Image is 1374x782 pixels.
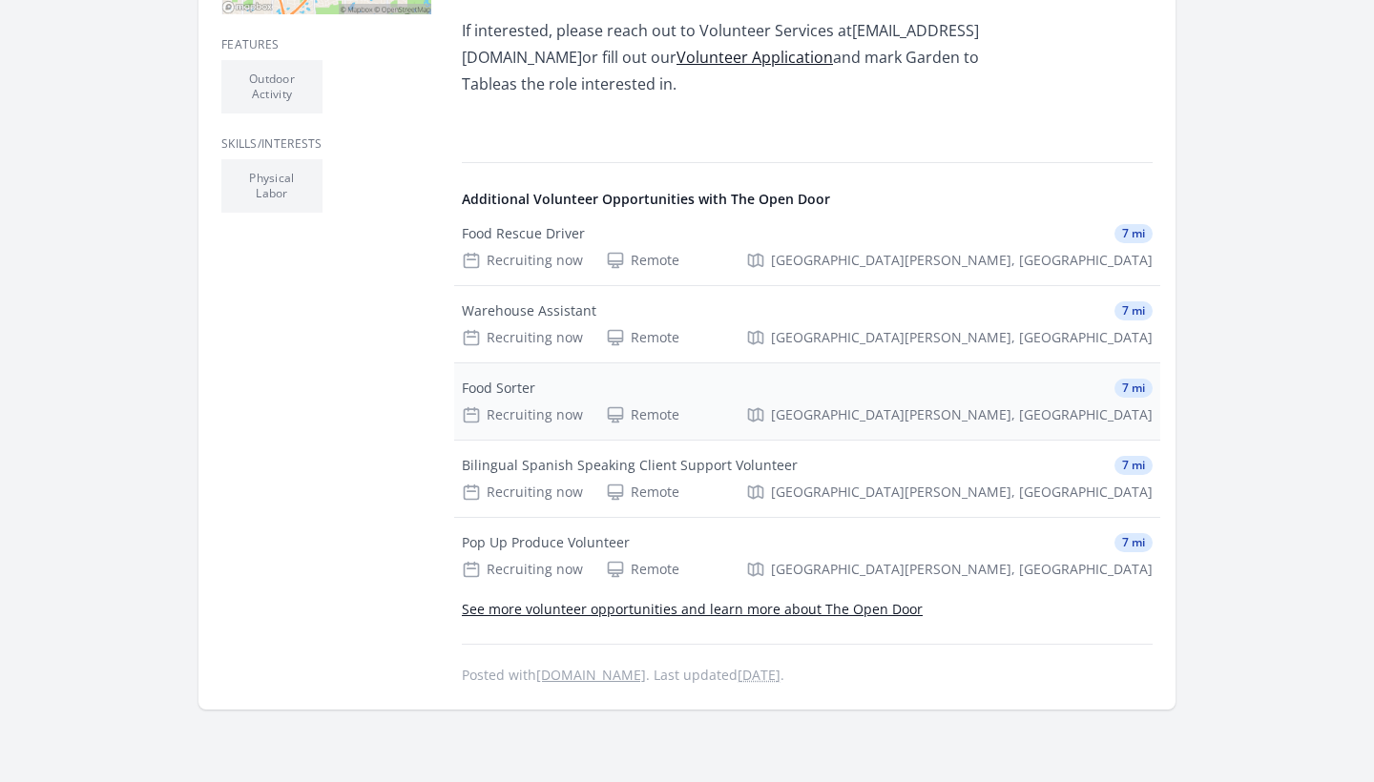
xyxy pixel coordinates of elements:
[1114,301,1153,320] span: 7 mi
[677,47,833,68] a: Volunteer Application
[454,363,1160,440] a: Food Sorter 7 mi Recruiting now Remote [GEOGRAPHIC_DATA][PERSON_NAME], [GEOGRAPHIC_DATA]
[221,136,431,152] h3: Skills/Interests
[462,533,630,552] div: Pop Up Produce Volunteer
[738,666,781,684] abbr: Tue, Aug 5, 2025 7:36 PM
[462,328,583,347] div: Recruiting now
[1114,456,1153,475] span: 7 mi
[454,209,1160,285] a: Food Rescue Driver 7 mi Recruiting now Remote [GEOGRAPHIC_DATA][PERSON_NAME], [GEOGRAPHIC_DATA]
[462,483,583,502] div: Recruiting now
[462,17,1020,97] p: If interested, please reach out to Volunteer Services at [EMAIL_ADDRESS][DOMAIN_NAME] or fill out...
[771,405,1153,424] span: [GEOGRAPHIC_DATA][PERSON_NAME], [GEOGRAPHIC_DATA]
[771,483,1153,502] span: [GEOGRAPHIC_DATA][PERSON_NAME], [GEOGRAPHIC_DATA]
[462,456,798,475] div: Bilingual Spanish Speaking Client Support Volunteer
[606,483,679,502] div: Remote
[606,251,679,270] div: Remote
[771,560,1153,579] span: [GEOGRAPHIC_DATA][PERSON_NAME], [GEOGRAPHIC_DATA]
[454,286,1160,362] a: Warehouse Assistant 7 mi Recruiting now Remote [GEOGRAPHIC_DATA][PERSON_NAME], [GEOGRAPHIC_DATA]
[462,379,535,398] div: Food Sorter
[454,518,1160,594] a: Pop Up Produce Volunteer 7 mi Recruiting now Remote [GEOGRAPHIC_DATA][PERSON_NAME], [GEOGRAPHIC_D...
[462,251,583,270] div: Recruiting now
[462,405,583,424] div: Recruiting now
[606,560,679,579] div: Remote
[462,190,1153,209] h4: Additional Volunteer Opportunities with The Open Door
[536,666,646,684] a: [DOMAIN_NAME]
[771,251,1153,270] span: [GEOGRAPHIC_DATA][PERSON_NAME], [GEOGRAPHIC_DATA]
[454,441,1160,517] a: Bilingual Spanish Speaking Client Support Volunteer 7 mi Recruiting now Remote [GEOGRAPHIC_DATA][...
[221,60,323,113] li: Outdoor Activity
[462,224,585,243] div: Food Rescue Driver
[771,328,1153,347] span: [GEOGRAPHIC_DATA][PERSON_NAME], [GEOGRAPHIC_DATA]
[221,159,323,213] li: Physical Labor
[462,668,1153,683] p: Posted with . Last updated .
[221,37,431,52] h3: Features
[1114,224,1153,243] span: 7 mi
[1114,533,1153,552] span: 7 mi
[606,405,679,424] div: Remote
[462,560,583,579] div: Recruiting now
[606,328,679,347] div: Remote
[462,301,596,320] div: Warehouse Assistant
[462,600,923,618] a: See more volunteer opportunities and learn more about The Open Door
[1114,379,1153,398] span: 7 mi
